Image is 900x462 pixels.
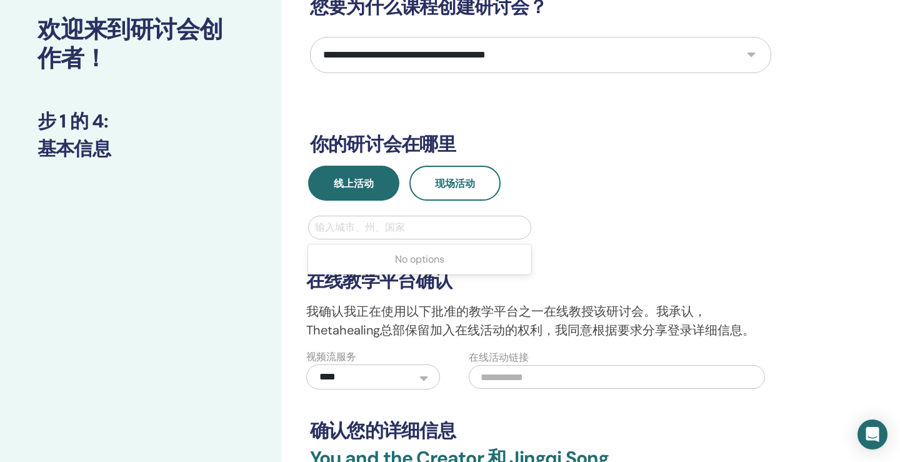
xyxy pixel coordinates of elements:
[306,269,775,292] h3: 在线教学平台确认
[409,166,501,201] button: 现场活动
[37,16,244,73] h2: 欢迎来到研讨会创作者！
[308,247,531,272] div: No options
[306,302,775,339] p: 我确认我正在使用以下批准的教学平台之一在线教授该研讨会。我承认，Thetahealing总部保留加入在线活动的权利，我同意根据要求分享登录详细信息。
[334,177,374,190] span: 线上活动
[435,177,475,190] span: 现场活动
[37,110,244,133] h3: 步 1 的 4 :
[310,419,771,442] h3: 确认您的详细信息
[857,419,887,449] div: Open Intercom Messenger
[37,138,244,160] h3: 基本信息
[310,133,771,156] h3: 你的研讨会在哪里
[308,166,399,201] button: 线上活动
[469,350,529,365] label: 在线活动链接
[306,349,356,364] label: 视频流服务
